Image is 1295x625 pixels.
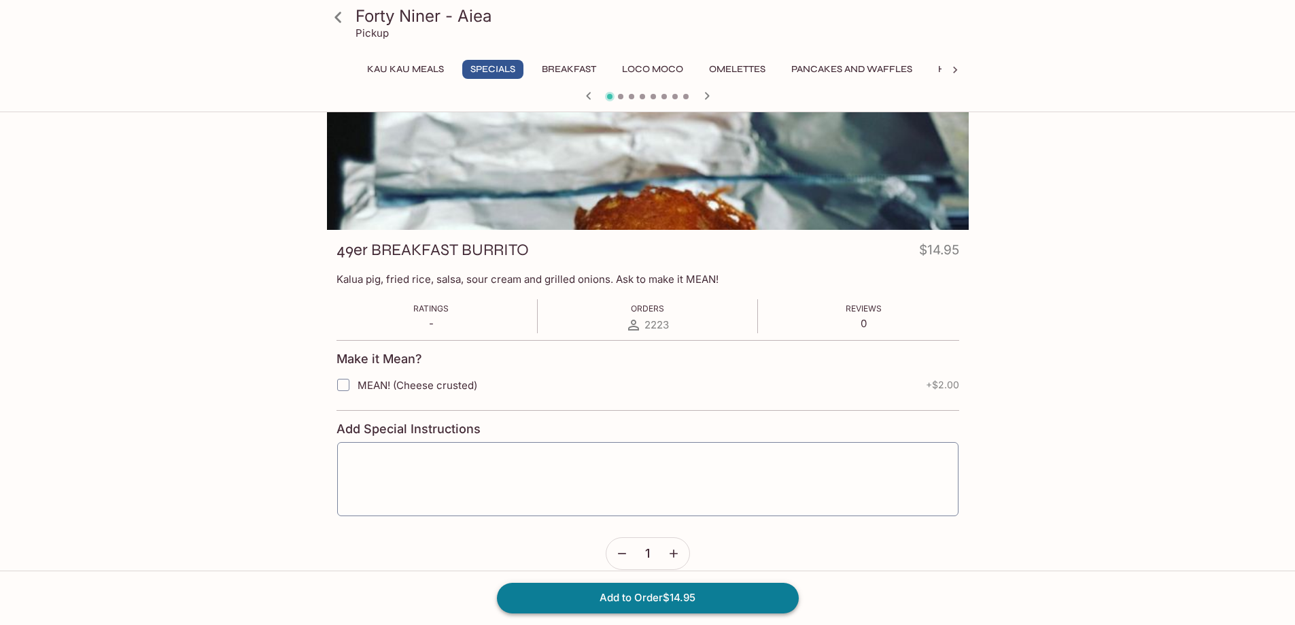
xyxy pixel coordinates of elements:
h4: Make it Mean? [336,352,422,367]
button: Add to Order$14.95 [497,583,799,613]
h3: Forty Niner - Aiea [356,5,963,27]
button: Loco Moco [615,60,691,79]
span: MEAN! (Cheese crusted) [358,379,477,392]
button: Hawaiian Style French Toast [931,60,1099,79]
button: Omelettes [702,60,773,79]
h3: 49er BREAKFAST BURRITO [336,239,529,260]
span: Reviews [846,303,882,314]
span: + $2.00 [926,379,959,390]
span: Orders [631,303,664,314]
span: Ratings [413,303,449,314]
button: Breakfast [534,60,604,79]
p: 0 [846,317,882,330]
h4: Add Special Instructions [336,422,959,437]
p: Kalua pig, fried rice, salsa, sour cream and grilled onions. Ask to make it MEAN! [336,273,959,286]
button: Kau Kau Meals [360,60,451,79]
span: 1 [645,546,650,561]
button: Specials [462,60,523,79]
div: 49er BREAKFAST BURRITO [327,50,969,230]
h4: $14.95 [919,239,959,266]
p: - [413,317,449,330]
p: Pickup [356,27,389,39]
span: 2223 [644,318,669,331]
button: Pancakes and Waffles [784,60,920,79]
